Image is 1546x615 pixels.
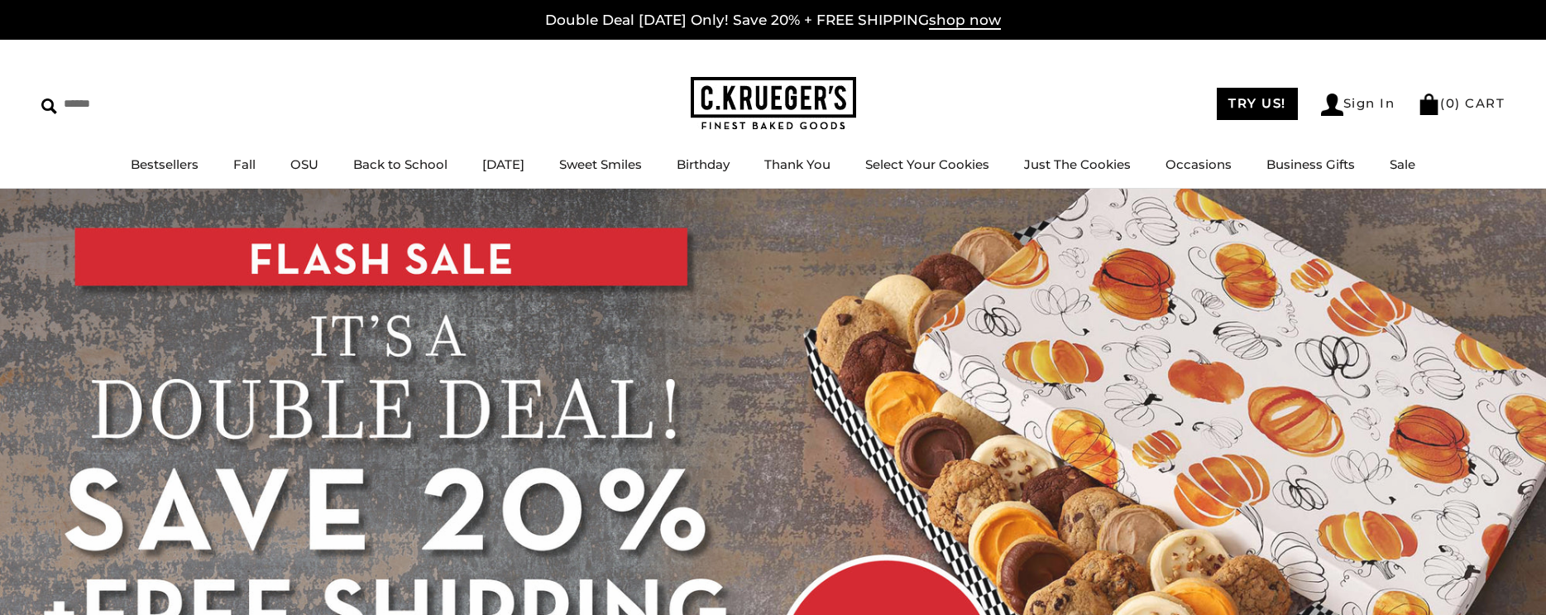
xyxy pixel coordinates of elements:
img: Account [1321,94,1343,116]
a: TRY US! [1217,88,1298,120]
a: Just The Cookies [1024,156,1131,172]
a: OSU [290,156,318,172]
a: Sale [1390,156,1415,172]
a: Sign In [1321,94,1395,116]
span: shop now [929,12,1001,30]
input: Search [41,91,238,117]
a: (0) CART [1418,95,1505,111]
a: Birthday [677,156,730,172]
a: Bestsellers [131,156,199,172]
img: C.KRUEGER'S [691,77,856,131]
a: Thank You [764,156,830,172]
img: Bag [1418,94,1440,115]
a: Double Deal [DATE] Only! Save 20% + FREE SHIPPINGshop now [545,12,1001,30]
a: [DATE] [482,156,524,172]
a: Fall [233,156,256,172]
a: Back to School [353,156,448,172]
img: Search [41,98,57,114]
span: 0 [1446,95,1456,111]
a: Occasions [1165,156,1232,172]
a: Business Gifts [1266,156,1355,172]
a: Select Your Cookies [865,156,989,172]
a: Sweet Smiles [559,156,642,172]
